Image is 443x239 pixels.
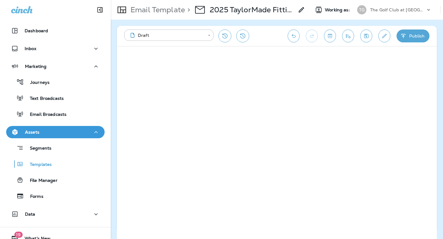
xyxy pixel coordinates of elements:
[25,46,36,51] p: Inbox
[324,29,336,42] button: Toggle preview
[128,5,185,14] p: Email Template
[6,208,105,220] button: Data
[6,158,105,170] button: Templates
[6,76,105,88] button: Journeys
[210,5,294,14] p: 2025 TaylorMade Fitting Day - 10/31
[24,80,50,86] p: Journeys
[14,232,22,238] span: 19
[6,174,105,186] button: File Manager
[6,42,105,55] button: Inbox
[24,112,66,118] p: Email Broadcasts
[378,29,390,42] button: Edit details
[25,212,35,217] p: Data
[6,92,105,104] button: Text Broadcasts
[25,28,48,33] p: Dashboard
[357,5,366,14] div: TG
[6,108,105,120] button: Email Broadcasts
[185,5,190,14] p: >
[24,178,58,184] p: File Manager
[6,126,105,138] button: Assets
[6,60,105,72] button: Marketing
[24,146,51,152] p: Segments
[6,190,105,202] button: Forms
[370,7,425,12] p: The Golf Club at [GEOGRAPHIC_DATA]
[129,32,204,38] div: Draft
[25,64,46,69] p: Marketing
[24,194,43,200] p: Forms
[6,25,105,37] button: Dashboard
[24,162,52,168] p: Templates
[342,29,354,42] button: Send test email
[6,141,105,155] button: Segments
[397,29,429,42] button: Publish
[218,29,231,42] button: Restore from previous version
[325,7,351,13] span: Working as:
[360,29,372,42] button: Save
[236,29,249,42] button: View Changelog
[288,29,300,42] button: Undo
[91,4,109,16] button: Collapse Sidebar
[24,96,64,102] p: Text Broadcasts
[25,130,39,135] p: Assets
